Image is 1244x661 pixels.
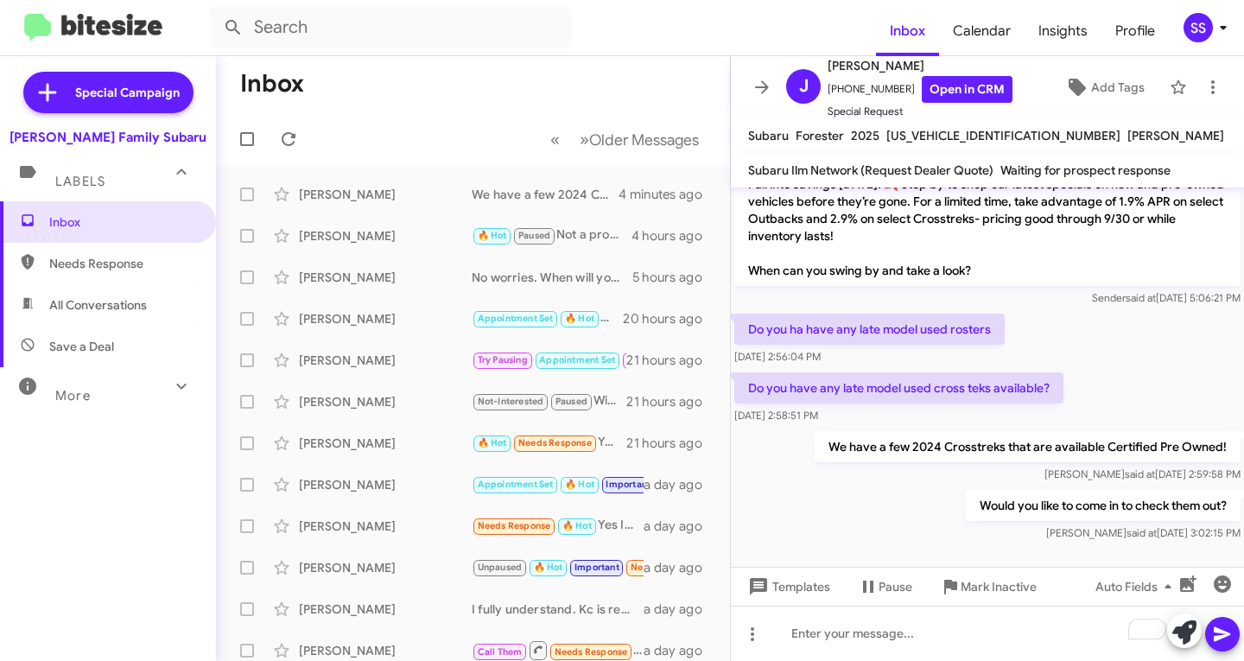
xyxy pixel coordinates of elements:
[922,76,1012,103] a: Open in CRM
[623,310,716,327] div: 20 hours ago
[1082,571,1192,602] button: Auto Fields
[472,308,623,328] div: Oh that would be perfect! What time [DATE] would work for you?
[644,559,716,576] div: a day ago
[1127,128,1224,143] span: [PERSON_NAME]
[472,557,644,577] div: I haven't purchased but I'm not interested right now
[748,128,789,143] span: Subaru
[631,562,704,573] span: Needs Response
[299,476,472,493] div: [PERSON_NAME]
[734,350,821,363] span: [DATE] 2:56:04 PM
[478,520,551,531] span: Needs Response
[478,313,554,324] span: Appointment Set
[1025,6,1101,56] a: Insights
[626,393,716,410] div: 21 hours ago
[49,213,196,231] span: Inbox
[815,431,1241,462] p: We have a few 2024 Crosstreks that are available Certified Pre Owned!
[299,352,472,369] div: [PERSON_NAME]
[299,227,472,245] div: [PERSON_NAME]
[1169,13,1225,42] button: SS
[606,479,651,490] span: Important
[844,571,926,602] button: Pause
[580,129,589,150] span: »
[49,255,196,272] span: Needs Response
[478,479,554,490] span: Appointment Set
[565,479,594,490] span: 🔥 Hot
[555,396,587,407] span: Paused
[734,117,1241,286] p: Hi [PERSON_NAME] it's [PERSON_NAME], Internet Director at [PERSON_NAME] Family Subaru. Thanks aga...
[562,520,592,531] span: 🔥 Hot
[1101,6,1169,56] span: Profile
[49,296,147,314] span: All Conversations
[55,174,105,189] span: Labels
[299,269,472,286] div: [PERSON_NAME]
[472,639,644,661] div: Inbound Call
[1184,13,1213,42] div: SS
[49,338,114,355] span: Save a Deal
[472,601,644,618] div: I fully understand. Kc is ready to asssit you when you are. I hope you have a great rest of your ...
[796,128,844,143] span: Forester
[472,516,644,536] div: Yes I was planning on coming [DATE]
[886,128,1120,143] span: [US_VEHICLE_IDENTIFICATION_NUMBER]
[626,435,716,452] div: 21 hours ago
[299,642,472,659] div: [PERSON_NAME]
[939,6,1025,56] a: Calendar
[240,70,304,98] h1: Inbox
[926,571,1050,602] button: Mark Inactive
[626,352,716,369] div: 21 hours ago
[828,55,1012,76] span: [PERSON_NAME]
[1095,571,1178,602] span: Auto Fields
[55,388,91,404] span: More
[1000,162,1171,178] span: Waiting for prospect response
[799,73,809,100] span: J
[748,162,993,178] span: Subaru Ilm Network (Request Dealer Quote)
[472,433,626,453] div: Yup
[745,571,830,602] span: Templates
[1091,72,1145,103] span: Add Tags
[1046,72,1161,103] button: Add Tags
[734,372,1063,404] p: Do you have any late model used cross teks available?
[518,437,592,448] span: Needs Response
[518,230,550,241] span: Paused
[1127,526,1157,539] span: said at
[734,409,818,422] span: [DATE] 2:58:51 PM
[1092,291,1241,304] span: Sender [DATE] 5:06:21 PM
[472,269,632,286] div: No worries. When will you be coming back to [GEOGRAPHIC_DATA]?
[478,437,507,448] span: 🔥 Hot
[541,122,709,157] nav: Page navigation example
[644,601,716,618] div: a day ago
[478,230,507,241] span: 🔥 Hot
[472,391,626,411] div: Will do
[731,571,844,602] button: Templates
[472,474,644,494] div: Yes ma'am. Not a problem at all. I hope you have a great day and we will talk soon!
[478,354,528,365] span: Try Pausing
[209,7,572,48] input: Search
[555,646,628,658] span: Needs Response
[644,642,716,659] div: a day ago
[10,129,206,146] div: [PERSON_NAME] Family Subaru
[731,606,1244,661] div: To enrich screen reader interactions, please activate Accessibility in Grammarly extension settings
[961,571,1037,602] span: Mark Inactive
[619,186,716,203] div: 4 minutes ago
[299,435,472,452] div: [PERSON_NAME]
[966,490,1241,521] p: Would you like to come in to check them out?
[299,310,472,327] div: [PERSON_NAME]
[1125,467,1155,480] span: said at
[851,128,879,143] span: 2025
[876,6,939,56] a: Inbox
[589,130,699,149] span: Older Messages
[478,646,523,658] span: Call Them
[299,518,472,535] div: [PERSON_NAME]
[828,76,1012,103] span: [PHONE_NUMBER]
[23,72,194,113] a: Special Campaign
[644,518,716,535] div: a day ago
[632,269,716,286] div: 5 hours ago
[472,186,619,203] div: We have a few 2024 Crosstreks that are available Certified Pre Owned!
[478,396,544,407] span: Not-Interested
[299,559,472,576] div: [PERSON_NAME]
[540,122,570,157] button: Previous
[644,476,716,493] div: a day ago
[534,562,563,573] span: 🔥 Hot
